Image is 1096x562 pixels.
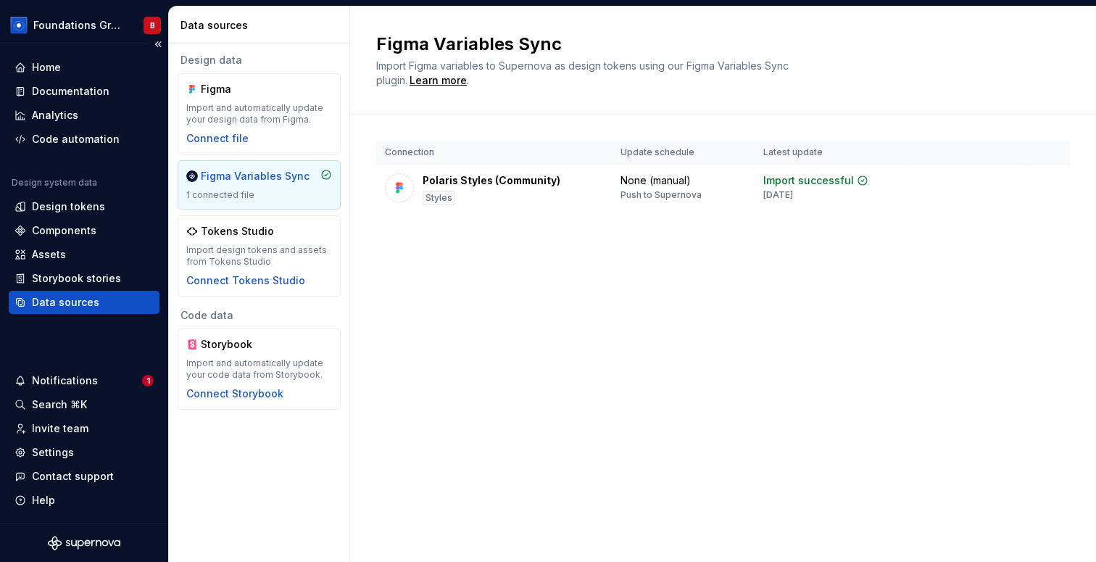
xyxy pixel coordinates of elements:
[410,73,467,88] a: Learn more
[32,295,99,310] div: Data sources
[755,141,904,165] th: Latest update
[186,358,332,381] div: Import and automatically update your code data from Storybook.
[186,273,305,288] button: Connect Tokens Studio
[178,308,341,323] div: Code data
[32,271,121,286] div: Storybook stories
[9,56,159,79] a: Home
[620,189,702,201] div: Push to Supernova
[32,445,74,460] div: Settings
[142,375,154,387] span: 1
[9,465,159,488] button: Contact support
[32,493,55,508] div: Help
[12,177,97,189] div: Design system data
[32,132,120,146] div: Code automation
[763,173,854,188] div: Import successful
[186,244,332,268] div: Import design tokens and assets from Tokens Studio
[3,9,165,41] button: Foundations Group GuidelinesB
[9,80,159,103] a: Documentation
[9,267,159,290] a: Storybook stories
[201,224,274,239] div: Tokens Studio
[423,191,455,205] div: Styles
[423,173,560,188] div: Polaris Styles (Community)
[376,33,1053,56] h2: Figma Variables Sync
[178,53,341,67] div: Design data
[32,84,109,99] div: Documentation
[32,247,66,262] div: Assets
[9,128,159,151] a: Code automation
[178,160,341,210] a: Figma Variables Sync1 connected file
[9,219,159,242] a: Components
[9,243,159,266] a: Assets
[9,441,159,464] a: Settings
[9,369,159,392] button: Notifications1
[9,195,159,218] a: Design tokens
[32,469,114,484] div: Contact support
[48,536,120,550] svg: Supernova Logo
[32,421,88,436] div: Invite team
[178,215,341,297] a: Tokens StudioImport design tokens and assets from Tokens StudioConnect Tokens Studio
[178,73,341,154] a: FigmaImport and automatically update your design data from Figma.Connect file
[32,397,87,412] div: Search ⌘K
[620,173,691,188] div: None (manual)
[9,291,159,314] a: Data sources
[186,102,332,125] div: Import and automatically update your design data from Figma.
[186,131,249,146] button: Connect file
[9,489,159,512] button: Help
[201,169,310,183] div: Figma Variables Sync
[32,373,98,388] div: Notifications
[32,60,61,75] div: Home
[201,337,270,352] div: Storybook
[612,141,754,165] th: Update schedule
[32,108,78,123] div: Analytics
[148,34,168,54] button: Collapse sidebar
[9,417,159,440] a: Invite team
[186,387,283,401] button: Connect Storybook
[10,17,28,34] img: 049812b6-2877-400d-9dc9-987621144c16.png
[32,223,96,238] div: Components
[376,141,612,165] th: Connection
[32,199,105,214] div: Design tokens
[9,393,159,416] button: Search ⌘K
[201,82,270,96] div: Figma
[150,20,155,31] div: B
[763,189,793,201] div: [DATE]
[9,104,159,127] a: Analytics
[376,59,792,86] span: Import Figma variables to Supernova as design tokens using our Figma Variables Sync plugin.
[178,328,341,410] a: StorybookImport and automatically update your code data from Storybook.Connect Storybook
[33,18,126,33] div: Foundations Group Guidelines
[180,18,344,33] div: Data sources
[407,75,469,86] span: .
[186,189,332,201] div: 1 connected file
